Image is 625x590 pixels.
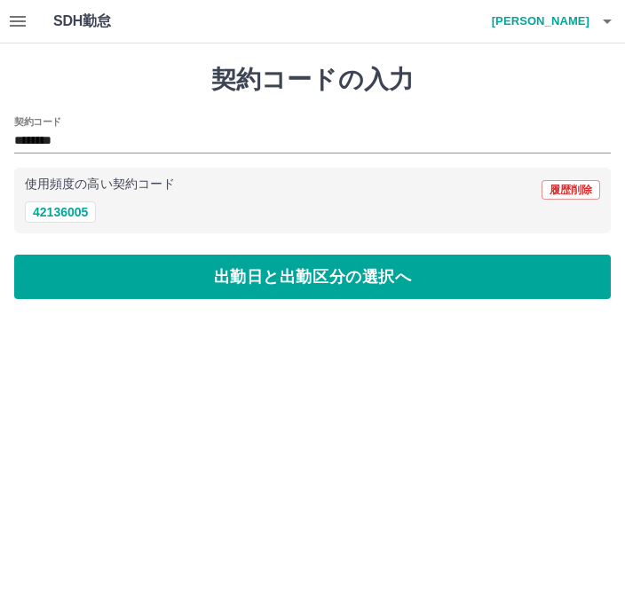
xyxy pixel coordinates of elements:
h2: 契約コード [14,114,61,129]
p: 使用頻度の高い契約コード [25,178,175,191]
button: 出勤日と出勤区分の選択へ [14,255,611,299]
button: 履歴削除 [542,180,600,200]
h1: 契約コードの入力 [14,65,611,95]
button: 42136005 [25,201,96,223]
